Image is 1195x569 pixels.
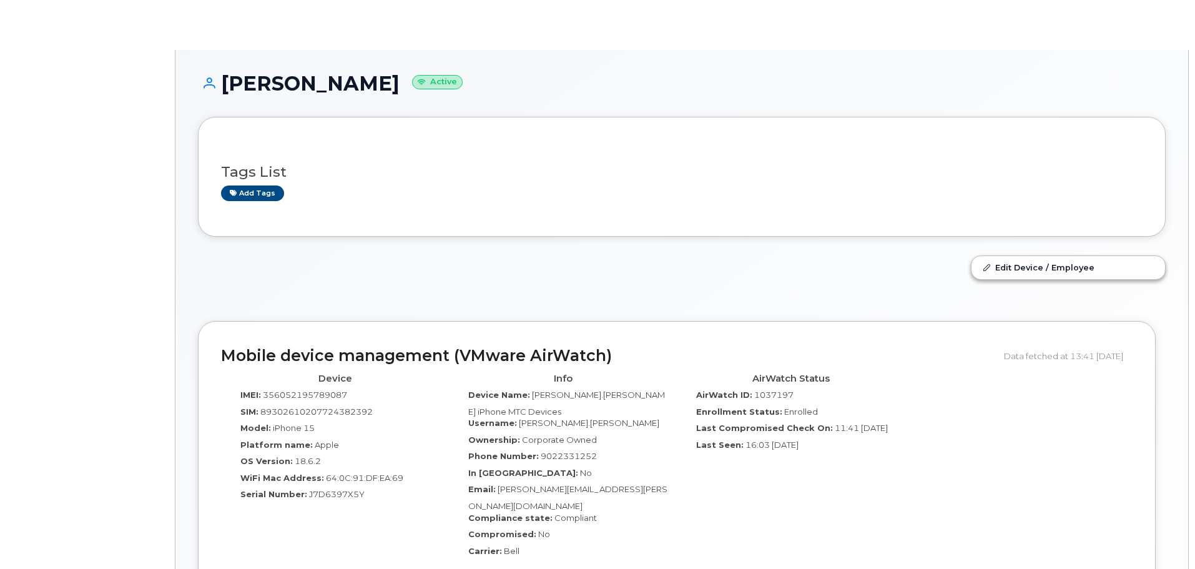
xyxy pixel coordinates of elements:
label: In [GEOGRAPHIC_DATA]: [468,467,578,479]
label: Username: [468,417,517,429]
label: AirWatch ID: [696,389,752,401]
label: Serial Number: [240,488,307,500]
span: Compliant [554,513,597,523]
h3: Tags List [221,164,1143,180]
span: 11:41 [DATE] [835,423,888,433]
label: IMEI: [240,389,261,401]
span: 64:0C:91:DF:EA:69 [326,473,403,483]
a: Add tags [221,186,284,201]
span: 1037197 [754,390,794,400]
label: Model: [240,422,271,434]
div: Data fetched at 13:41 [DATE] [1004,344,1133,368]
small: Active [412,75,463,89]
a: Edit Device / Employee [971,256,1165,279]
label: Email: [468,483,496,495]
h1: [PERSON_NAME] [198,72,1166,94]
span: Enrolled [784,407,818,417]
h4: Device [230,374,440,384]
span: Corporate Owned [522,435,597,445]
label: OS Version: [240,455,293,467]
span: Bell [504,546,519,556]
span: Apple [315,440,339,450]
label: WiFi Mac Address: [240,472,324,484]
span: No [538,529,550,539]
span: J7D6397X5Y [309,489,365,499]
label: Ownership: [468,434,520,446]
label: Compliance state: [468,512,553,524]
span: 18.6.2 [295,456,321,466]
h4: AirWatch Status [686,374,895,384]
label: Compromised: [468,528,536,540]
label: Carrier: [468,545,502,557]
span: [PERSON_NAME].[PERSON_NAME] [519,418,659,428]
span: iPhone 15 [273,423,315,433]
span: No [580,468,592,478]
h4: Info [458,374,667,384]
label: Device Name: [468,389,530,401]
label: Last Seen: [696,439,744,451]
label: Platform name: [240,439,313,451]
label: Phone Number: [468,450,539,462]
label: Enrollment Status: [696,406,782,418]
label: SIM: [240,406,258,418]
span: 16:03 [DATE] [745,440,799,450]
span: 9022331252 [541,451,597,461]
span: [PERSON_NAME][EMAIL_ADDRESS][PERSON_NAME][DOMAIN_NAME] [468,484,667,511]
label: Last Compromised Check On: [696,422,833,434]
span: 89302610207724382392 [260,407,373,417]
h2: Mobile device management (VMware AirWatch) [221,347,995,365]
span: 356052195789087 [263,390,347,400]
span: [PERSON_NAME].[PERSON_NAME] iPhone MTC Devices [468,390,665,417]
